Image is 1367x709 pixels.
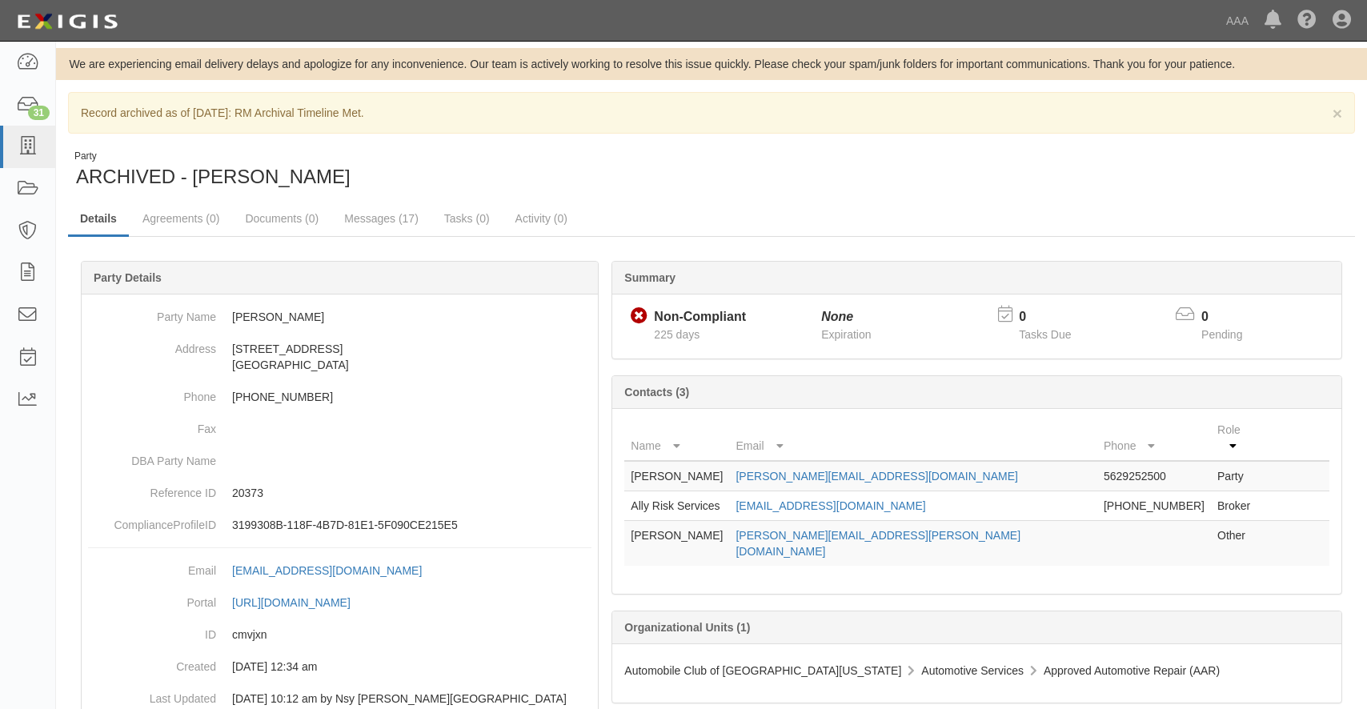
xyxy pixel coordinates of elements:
[1201,328,1242,341] span: Pending
[76,166,351,187] span: ARCHIVED - [PERSON_NAME]
[624,664,901,677] span: Automobile Club of [GEOGRAPHIC_DATA][US_STATE]
[624,491,729,521] td: Ally Risk Services
[821,310,853,323] i: None
[821,328,871,341] span: Expiration
[88,651,216,675] dt: Created
[654,308,746,326] div: Non-Compliant
[1097,461,1211,491] td: 5629252500
[88,445,216,469] dt: DBA Party Name
[232,517,591,533] p: 3199308B-118F-4B7D-81E1-5F090CE215E5
[654,328,700,341] span: Since 01/01/2025
[736,499,925,512] a: [EMAIL_ADDRESS][DOMAIN_NAME]
[624,415,729,461] th: Name
[88,683,216,707] dt: Last Updated
[332,202,431,234] a: Messages (17)
[1211,461,1265,491] td: Party
[56,56,1367,72] div: We are experiencing email delivery delays and apologize for any inconvenience. Our team is active...
[68,202,129,237] a: Details
[88,301,216,325] dt: Party Name
[88,555,216,579] dt: Email
[88,477,216,501] dt: Reference ID
[68,150,700,190] div: ARCHIVED - George Chevrolet
[88,413,216,437] dt: Fax
[130,202,231,234] a: Agreements (0)
[432,202,502,234] a: Tasks (0)
[232,564,439,577] a: [EMAIL_ADDRESS][DOMAIN_NAME]
[74,150,351,163] div: Party
[88,587,216,611] dt: Portal
[81,105,1342,121] p: Record archived as of [DATE]: RM Archival Timeline Met.
[729,415,1097,461] th: Email
[1211,521,1265,567] td: Other
[88,619,591,651] dd: cmvjxn
[631,308,647,325] i: Non-Compliant
[736,529,1020,558] a: [PERSON_NAME][EMAIL_ADDRESS][PERSON_NAME][DOMAIN_NAME]
[1218,5,1257,37] a: AAA
[1044,664,1220,677] span: Approved Automotive Repair (AAR)
[1019,308,1091,326] p: 0
[88,509,216,533] dt: ComplianceProfileID
[624,521,729,567] td: [PERSON_NAME]
[1211,491,1265,521] td: Broker
[624,621,750,634] b: Organizational Units (1)
[1097,415,1211,461] th: Phone
[88,619,216,643] dt: ID
[88,381,591,413] dd: [PHONE_NUMBER]
[88,333,216,357] dt: Address
[1333,105,1342,122] button: Close
[1201,308,1262,326] p: 0
[88,333,591,381] dd: [STREET_ADDRESS] [GEOGRAPHIC_DATA]
[503,202,579,234] a: Activity (0)
[1097,491,1211,521] td: [PHONE_NUMBER]
[1211,415,1265,461] th: Role
[1019,328,1071,341] span: Tasks Due
[28,106,50,120] div: 31
[88,301,591,333] dd: [PERSON_NAME]
[232,596,368,609] a: [URL][DOMAIN_NAME]
[232,485,591,501] p: 20373
[12,7,122,36] img: logo-5460c22ac91f19d4615b14bd174203de0afe785f0fc80cf4dbbc73dc1793850b.png
[233,202,331,234] a: Documents (0)
[1297,11,1317,30] i: Help Center - Complianz
[624,461,729,491] td: [PERSON_NAME]
[94,271,162,284] b: Party Details
[1333,104,1342,122] span: ×
[232,563,422,579] div: [EMAIL_ADDRESS][DOMAIN_NAME]
[624,271,675,284] b: Summary
[921,664,1024,677] span: Automotive Services
[624,386,689,399] b: Contacts (3)
[88,651,591,683] dd: 03/10/2023 12:34 am
[736,470,1017,483] a: [PERSON_NAME][EMAIL_ADDRESS][DOMAIN_NAME]
[88,381,216,405] dt: Phone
